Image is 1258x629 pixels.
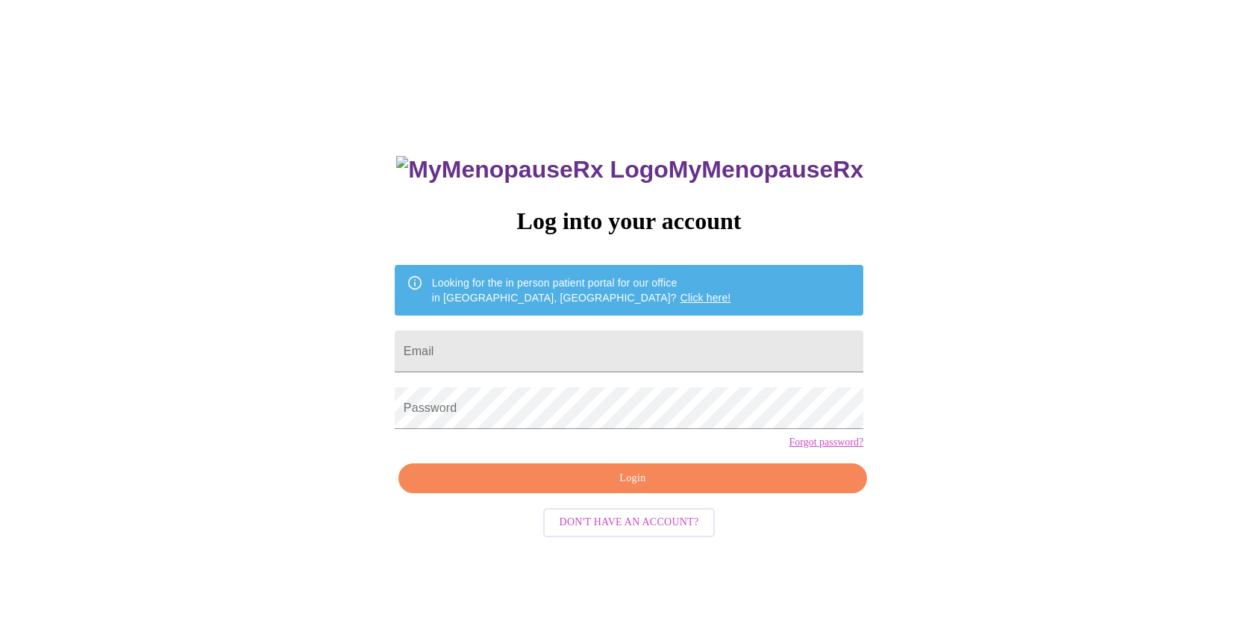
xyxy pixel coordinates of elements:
span: Don't have an account? [560,513,699,532]
a: Don't have an account? [539,515,719,528]
h3: Log into your account [395,207,863,235]
img: MyMenopauseRx Logo [396,156,668,184]
button: Login [398,463,867,494]
div: Looking for the in person patient portal for our office in [GEOGRAPHIC_DATA], [GEOGRAPHIC_DATA]? [432,269,731,311]
a: Forgot password? [789,436,863,448]
a: Click here! [680,292,731,304]
h3: MyMenopauseRx [396,156,863,184]
button: Don't have an account? [543,508,716,537]
span: Login [416,469,850,488]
